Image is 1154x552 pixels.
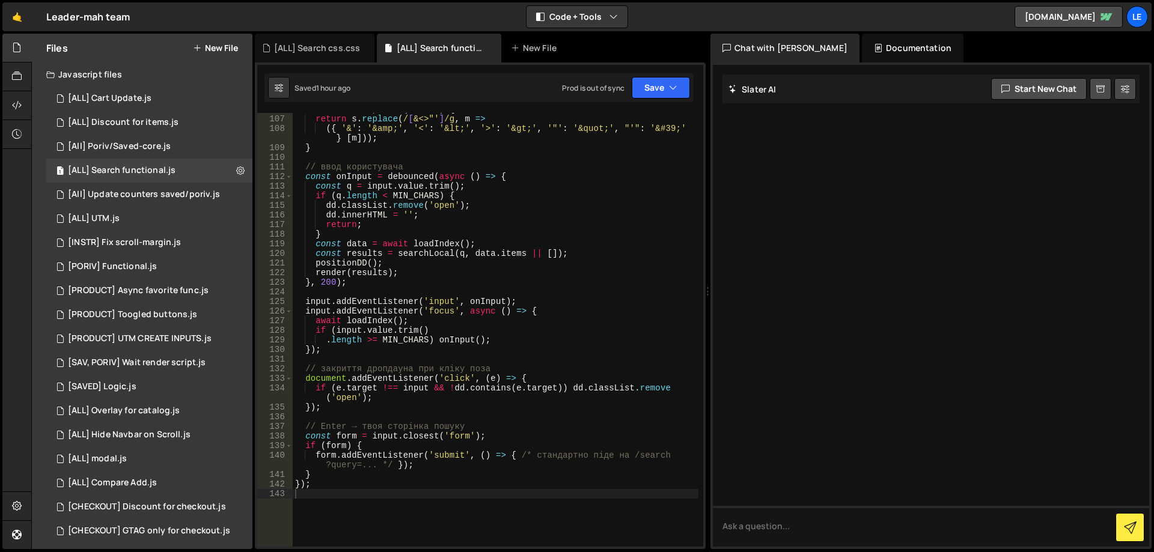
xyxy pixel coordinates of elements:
div: 16298/45098.js [46,471,252,495]
div: [ALL] Overlay for catalog.js [68,405,180,416]
div: 127 [257,316,293,326]
div: 123 [257,278,293,287]
div: 16298/46217.js [46,231,252,255]
div: [ALL] Search functional.js [68,165,176,176]
div: 112 [257,172,293,181]
div: 122 [257,268,293,278]
div: 126 [257,306,293,316]
div: 115 [257,201,293,210]
div: 133 [257,374,293,383]
div: Chat with [PERSON_NAME] [710,34,859,62]
button: Start new chat [991,78,1087,100]
div: [ALL] Search css.css [274,42,360,54]
div: 132 [257,364,293,374]
div: [CHECKOUT] GTAG only for checkout.js [68,526,230,536]
div: [SAV, PORIV] Wait render script.js [68,357,206,368]
div: [ALL] Discount for items.js [68,117,179,128]
div: [All] Poriv/Saved-core.js [68,141,171,152]
div: [PORIV] Functional.js [68,261,157,272]
h2: Slater AI [728,83,777,95]
div: Prod is out of sync [562,83,624,93]
div: 141 [257,470,293,479]
div: 16298/45501.js [46,135,252,159]
div: 142 [257,479,293,489]
div: 131 [257,354,293,364]
div: 125 [257,297,293,306]
div: 120 [257,249,293,258]
div: 16298/46290.js [46,159,252,183]
div: 136 [257,412,293,422]
div: 140 [257,450,293,470]
span: 1 [56,167,64,177]
div: 16298/44402.js [46,423,252,447]
div: 16298/45502.js [46,183,252,207]
div: [ALL] UTM.js [68,213,120,224]
div: [ALL] Hide Navbar on Scroll.js [68,429,191,440]
a: [DOMAIN_NAME] [1015,6,1123,28]
div: 143 [257,489,293,499]
div: 134 [257,383,293,402]
div: [ALL] Cart Update.js [68,93,151,104]
div: [PRODUCT] Async favorite func.js [68,285,209,296]
div: 128 [257,326,293,335]
div: [ALL] modal.js [68,453,127,464]
div: 124 [257,287,293,297]
a: Le [1126,6,1148,28]
button: New File [193,43,238,53]
div: Documentation [862,34,963,62]
div: [All] Update counters saved/poriv.js [68,189,220,200]
div: 16298/45143.js [46,519,253,543]
div: 109 [257,143,293,153]
div: 137 [257,422,293,431]
div: 16298/44976.js [46,447,252,471]
h2: Files [46,41,68,55]
div: 16298/45418.js [46,111,252,135]
div: [ALL] Search functional.js [397,42,487,54]
div: 130 [257,345,293,354]
div: [PRODUCT] UTM CREATE INPUTS.js [68,333,212,344]
div: 16298/45575.js [46,375,252,399]
div: 129 [257,335,293,345]
div: Javascript files [32,62,252,86]
div: 113 [257,181,293,191]
div: [CHECKOUT] Discount for checkout.js [68,502,226,512]
div: 108 [257,124,293,143]
div: 16298/45691.js [46,351,252,375]
div: 16298/45506.js [46,255,252,279]
div: 139 [257,441,293,450]
div: 1 hour ago [316,83,351,93]
div: 138 [257,431,293,441]
div: 117 [257,220,293,229]
a: 🤙 [2,2,32,31]
div: 16298/45111.js [46,399,252,423]
div: 118 [257,229,293,239]
div: [ALL] Compare Add.js [68,478,157,488]
div: 121 [257,258,293,268]
div: 107 [257,114,293,124]
div: Saved [295,83,350,93]
div: [SAVED] Logic.js [68,381,136,392]
button: Save [632,77,690,99]
div: 16298/45243.js [46,495,252,519]
div: 119 [257,239,293,249]
div: 110 [257,153,293,162]
div: 111 [257,162,293,172]
div: Leader-mah team [46,10,130,24]
div: [INSTR] Fix scroll-margin.js [68,237,181,248]
div: 16298/45324.js [46,207,252,231]
div: 114 [257,191,293,201]
div: [PRODUCT] Toogled buttons.js [68,309,197,320]
div: 135 [257,402,293,412]
button: Code + Tools [527,6,627,28]
div: 16298/44467.js [46,86,252,111]
div: 116 [257,210,293,220]
div: 16298/45626.js [46,279,252,303]
div: New File [511,42,561,54]
div: 16298/45504.js [46,303,252,327]
div: 16298/45326.js [46,327,252,351]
